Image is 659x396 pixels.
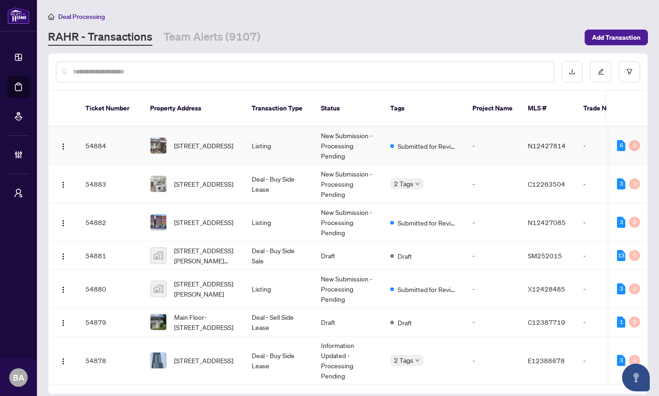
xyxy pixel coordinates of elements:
td: Deal - Buy Side Lease [244,336,314,385]
button: download [562,61,583,82]
span: Deal Processing [58,12,105,21]
td: Deal - Buy Side Lease [244,165,314,203]
span: home [48,13,54,20]
div: 0 [629,140,640,151]
span: download [569,68,575,75]
a: Team Alerts (9107) [163,29,260,46]
td: 54883 [78,165,143,203]
img: Logo [60,286,67,293]
td: New Submission - Processing Pending [314,165,383,203]
td: 54879 [78,308,143,336]
div: 3 [617,283,625,294]
div: 13 [617,250,625,261]
img: thumbnail-img [151,281,166,297]
img: logo [7,7,30,24]
span: N12427085 [528,218,566,226]
button: Logo [56,353,71,368]
th: Ticket Number [78,91,143,127]
th: MLS # [520,91,576,127]
div: 3 [617,178,625,189]
img: Logo [60,253,67,260]
img: thumbnail-img [151,248,166,263]
div: 0 [629,283,640,294]
span: Draft [398,251,412,261]
th: Transaction Type [244,91,314,127]
img: Logo [60,358,67,365]
img: thumbnail-img [151,138,166,153]
button: Logo [56,177,71,191]
td: - [465,203,520,242]
button: Logo [56,138,71,153]
span: [STREET_ADDRESS] [174,217,233,227]
button: Open asap [622,364,650,391]
span: edit [598,68,604,75]
th: Property Address [143,91,244,127]
td: - [576,127,641,165]
td: Listing [244,270,314,308]
td: - [465,242,520,270]
td: 54880 [78,270,143,308]
td: - [465,270,520,308]
span: Add Transaction [592,30,641,45]
span: [STREET_ADDRESS] [174,179,233,189]
span: [STREET_ADDRESS][PERSON_NAME] [174,279,237,299]
img: thumbnail-img [151,314,166,330]
span: Submitted for Review [398,284,458,294]
div: 1 [617,317,625,328]
span: BA [13,371,24,384]
th: Trade Number [576,91,641,127]
span: C12263504 [528,180,565,188]
span: SM252015 [528,251,562,260]
td: Listing [244,127,314,165]
button: Logo [56,248,71,263]
div: 0 [629,178,640,189]
img: Logo [60,219,67,227]
td: - [465,336,520,385]
th: Status [314,91,383,127]
button: Logo [56,215,71,230]
span: N12427814 [528,141,566,150]
span: 2 Tags [394,178,413,189]
div: 0 [629,317,640,328]
td: 54882 [78,203,143,242]
span: [STREET_ADDRESS] [174,140,233,151]
a: RAHR - Transactions [48,29,152,46]
img: thumbnail-img [151,214,166,230]
span: down [415,182,420,186]
td: Draft [314,242,383,270]
span: Main Floor-[STREET_ADDRESS] [174,312,237,332]
span: filter [626,68,633,75]
td: New Submission - Processing Pending [314,127,383,165]
span: E12388678 [528,356,565,365]
span: down [415,358,420,363]
th: Project Name [465,91,520,127]
td: 54884 [78,127,143,165]
img: thumbnail-img [151,353,166,368]
td: New Submission - Processing Pending [314,270,383,308]
span: C12387719 [528,318,565,326]
div: 3 [617,355,625,366]
button: Logo [56,281,71,296]
span: X12428485 [528,285,565,293]
div: 3 [617,217,625,228]
td: Information Updated - Processing Pending [314,336,383,385]
button: filter [619,61,640,82]
td: - [465,165,520,203]
td: - [465,127,520,165]
div: 0 [629,355,640,366]
th: Tags [383,91,465,127]
div: 0 [629,250,640,261]
div: 0 [629,217,640,228]
button: Logo [56,315,71,329]
td: - [576,336,641,385]
td: - [576,270,641,308]
td: - [576,203,641,242]
td: - [465,308,520,336]
td: 54881 [78,242,143,270]
img: Logo [60,181,67,189]
td: - [576,165,641,203]
button: edit [590,61,611,82]
span: Submitted for Review [398,141,458,151]
span: 2 Tags [394,355,413,366]
td: New Submission - Processing Pending [314,203,383,242]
